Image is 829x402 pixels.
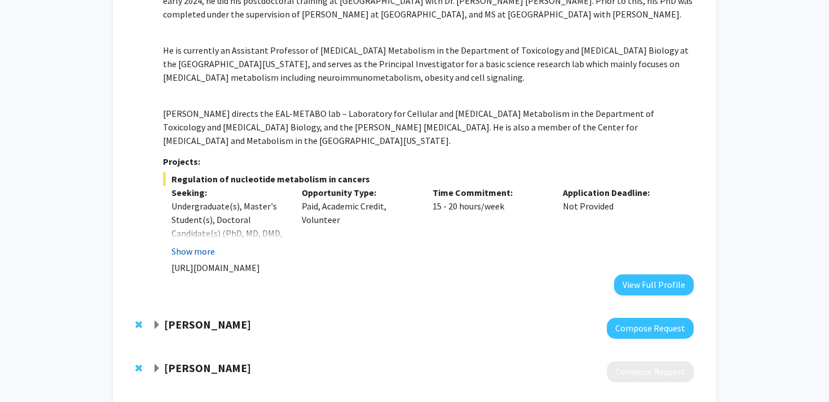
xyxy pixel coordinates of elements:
[164,361,251,375] strong: [PERSON_NAME]
[135,320,142,329] span: Remove Lance Bollinger from bookmarks
[563,186,677,199] p: Application Deadline:
[163,172,694,186] span: Regulation of nucleotide metabolism in cancers
[424,186,555,258] div: 15 - 20 hours/week
[135,364,142,373] span: Remove Patrick Hannon from bookmarks
[152,321,161,330] span: Expand Lance Bollinger Bookmark
[164,317,251,331] strong: [PERSON_NAME]
[554,186,685,258] div: Not Provided
[433,186,546,199] p: Time Commitment:
[8,351,48,394] iframe: Chat
[163,156,200,167] strong: Projects:
[163,107,694,147] p: [PERSON_NAME] directs the EAL-METABO lab – Laboratory for Cellular and [MEDICAL_DATA] Metabolism ...
[171,199,285,281] div: Undergraduate(s), Master's Student(s), Doctoral Candidate(s) (PhD, MD, DMD, PharmD, etc.), Postdo...
[152,364,161,373] span: Expand Patrick Hannon Bookmark
[171,244,215,258] button: Show more
[607,361,694,382] button: Compose Request to Patrick Hannon
[614,274,694,295] button: View Full Profile
[171,186,285,199] p: Seeking:
[607,318,694,339] button: Compose Request to Lance Bollinger
[163,43,694,84] p: He is currently an Assistant Professor of [MEDICAL_DATA] Metabolism in the Department of Toxicolo...
[171,261,694,274] p: [URL][DOMAIN_NAME]
[302,186,416,199] p: Opportunity Type:
[293,186,424,258] div: Paid, Academic Credit, Volunteer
